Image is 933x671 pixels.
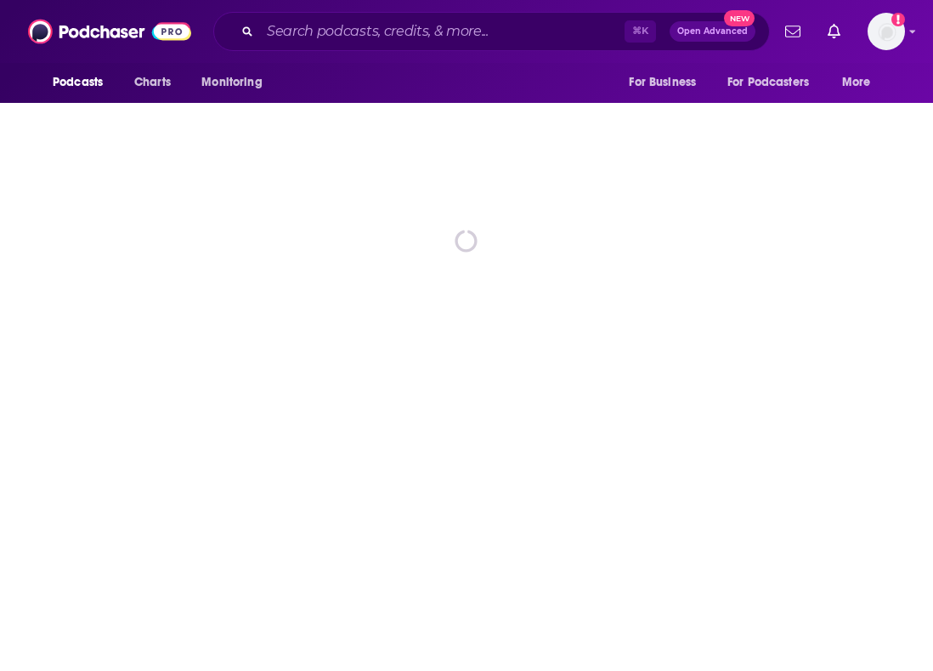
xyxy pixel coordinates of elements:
[134,71,171,94] span: Charts
[821,17,847,46] a: Show notifications dropdown
[842,71,871,94] span: More
[677,27,748,36] span: Open Advanced
[123,66,181,99] a: Charts
[41,66,125,99] button: open menu
[625,20,656,43] span: ⌘ K
[213,12,770,51] div: Search podcasts, credits, & more...
[260,18,625,45] input: Search podcasts, credits, & more...
[830,66,892,99] button: open menu
[716,66,834,99] button: open menu
[201,71,262,94] span: Monitoring
[617,66,717,99] button: open menu
[778,17,807,46] a: Show notifications dropdown
[53,71,103,94] span: Podcasts
[189,66,284,99] button: open menu
[28,15,191,48] img: Podchaser - Follow, Share and Rate Podcasts
[629,71,696,94] span: For Business
[868,13,905,50] button: Show profile menu
[670,21,755,42] button: Open AdvancedNew
[868,13,905,50] span: Logged in as Isabellaoidem
[868,13,905,50] img: User Profile
[724,10,755,26] span: New
[891,13,905,26] svg: Add a profile image
[727,71,809,94] span: For Podcasters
